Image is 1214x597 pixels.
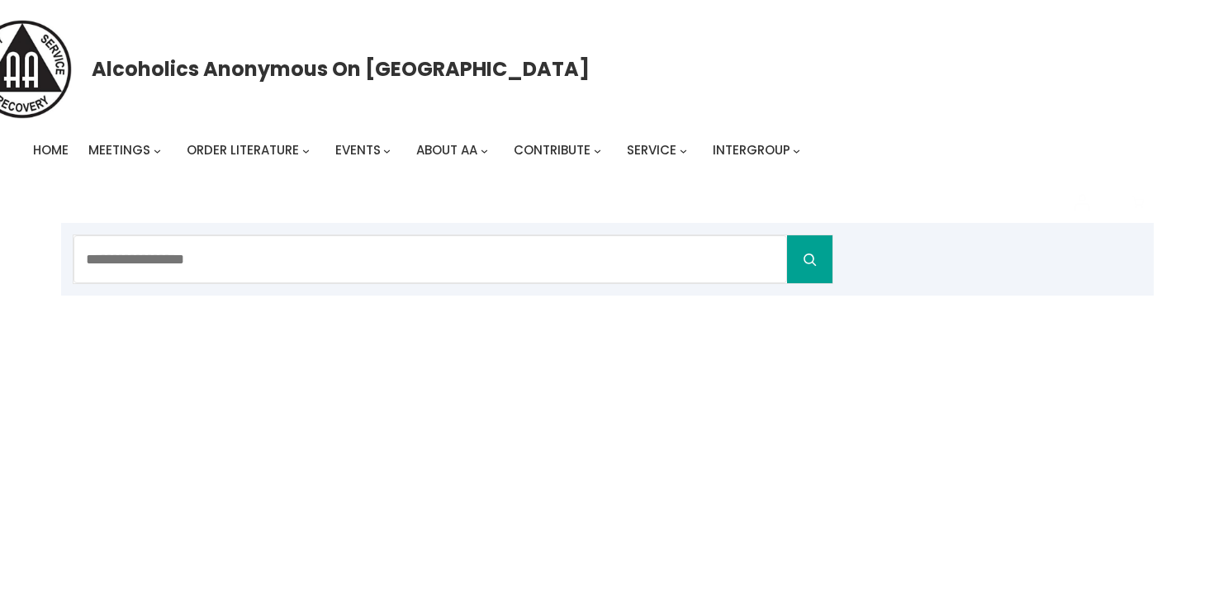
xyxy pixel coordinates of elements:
[187,141,299,159] span: Order Literature
[514,141,590,159] span: Contribute
[627,139,676,162] a: Service
[1061,182,1103,223] a: Login
[33,141,69,159] span: Home
[594,147,601,154] button: Contribute submenu
[335,139,381,162] a: Events
[627,141,676,159] span: Service
[416,141,477,159] span: About AA
[787,235,832,283] button: Search
[383,147,391,154] button: Events submenu
[1122,187,1154,219] button: Cart
[713,141,790,159] span: Intergroup
[154,147,161,154] button: Meetings submenu
[33,139,69,162] a: Home
[88,139,150,162] a: Meetings
[335,141,381,159] span: Events
[416,139,477,162] a: About AA
[713,139,790,162] a: Intergroup
[88,141,150,159] span: Meetings
[302,147,310,154] button: Order Literature submenu
[793,147,800,154] button: Intergroup submenu
[92,51,590,87] a: Alcoholics Anonymous on [GEOGRAPHIC_DATA]
[33,139,806,162] nav: Intergroup
[514,139,590,162] a: Contribute
[481,147,488,154] button: About AA submenu
[680,147,687,154] button: Service submenu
